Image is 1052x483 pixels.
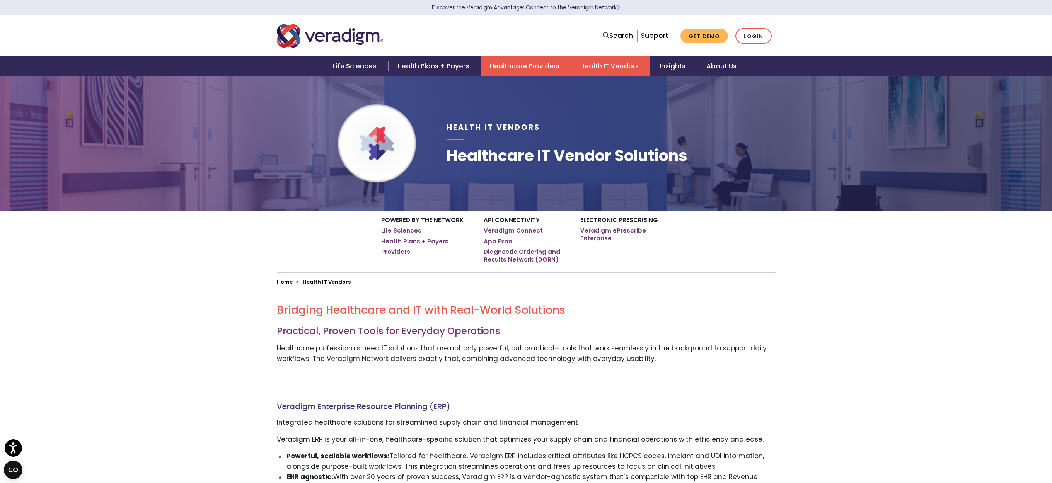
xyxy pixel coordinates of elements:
[735,28,772,44] a: Login
[447,146,687,165] h1: Healthcare IT Vendor Solutions
[381,248,410,256] a: Providers
[286,451,776,472] li: Tailored for healthcare, Veradigm ERP includes critical attributes like HCPCS codes, implant and ...
[277,402,776,411] h4: Veradigm Enterprise Resource Planning (ERP)
[580,227,671,242] a: Veradigm ePrescribe Enterprise
[277,417,776,428] p: Integrated healthcare solutions for streamlined supply chain and financial management
[432,4,620,11] a: Discover the Veradigm Advantage: Connect to the Veradigm NetworkLearn More
[641,31,668,40] a: Support
[277,304,776,317] h2: Bridging Healthcare and IT with Real-World Solutions
[680,29,728,44] a: Get Demo
[277,343,776,364] p: Healthcare professionals need IT solutions that are not only powerful, but practical—tools that w...
[286,451,389,461] strong: Powerful, scalable workflows:
[617,4,620,11] span: Learn More
[277,326,776,337] h3: Practical, Proven Tools for Everyday Operations
[277,23,383,49] img: Veradigm logo
[697,56,746,76] a: About Us
[571,56,650,76] a: Health IT Vendors
[603,31,633,41] a: Search
[286,472,333,481] strong: EHR agnostic:
[481,56,571,76] a: Healthcare Providers
[4,461,22,479] button: Open CMP widget
[277,434,776,445] p: Veradigm ERP is your all-in-one, healthcare-specific solution that optimizes your supply chain an...
[484,227,543,235] a: Veradigm Connect
[381,227,421,235] a: Life Sciences
[381,238,448,245] a: Health Plans + Payers
[484,238,512,245] a: App Expo
[324,56,388,76] a: Life Sciences
[277,278,293,286] a: Home
[484,248,569,263] a: Diagnostic Ordering and Results Network (DORN)
[650,56,697,76] a: Insights
[388,56,481,76] a: Health Plans + Payers
[447,122,540,133] span: Health IT Vendors
[904,435,1043,474] iframe: Drift Chat Widget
